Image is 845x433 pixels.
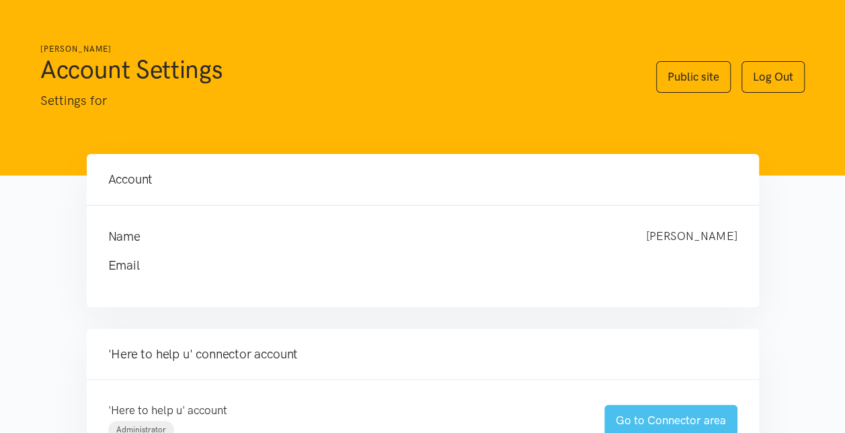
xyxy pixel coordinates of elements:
p: 'Here to help u' account [108,401,577,420]
h6: [PERSON_NAME] [40,43,629,56]
a: Log Out [741,61,805,93]
h4: 'Here to help u' connector account [108,345,737,364]
h4: Email [108,256,711,275]
h1: Account Settings [40,53,629,85]
h4: Name [108,227,619,246]
p: Settings for [40,91,629,111]
h4: Account [108,170,737,189]
div: [PERSON_NAME] [633,227,751,246]
a: Public site [656,61,731,93]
